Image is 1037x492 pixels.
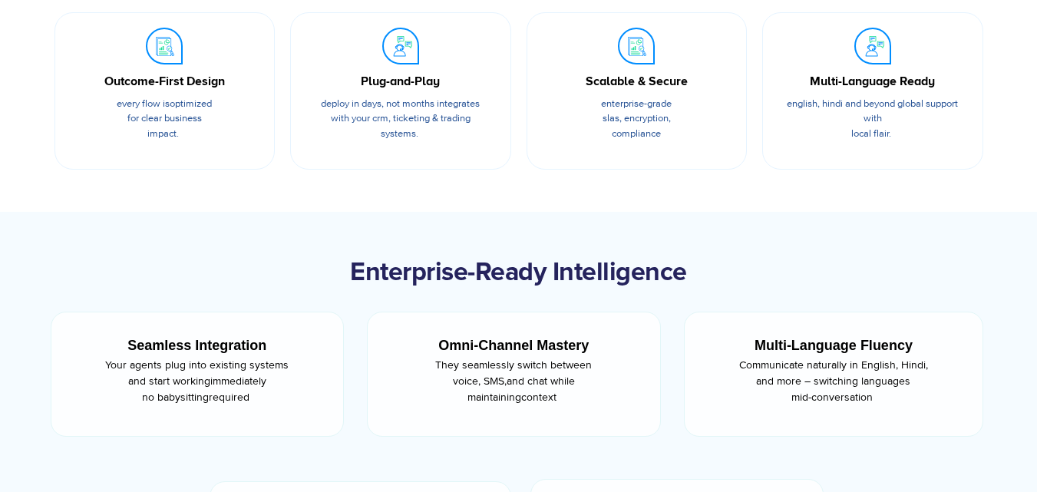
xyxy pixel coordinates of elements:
span: Communicate naturally in English, Hindi, and more – switching languages mid-conversation [739,358,928,404]
div: Seamless Integration [80,335,315,356]
span: optimized [170,97,212,110]
div: Outcome-First Design [78,72,252,91]
h2: Enterprise-Ready Intelligence [47,258,991,289]
span: Your agents plug into existing systems and start working [105,358,289,388]
span: Deploy in days, not months integrates with your CRM, ticketing & trading systems. [321,97,480,140]
span: English, Hindi and beyond global support with local flair. [787,97,958,140]
div: Scalable & Secure [550,72,724,91]
div: Omni-Channel Mastery [396,335,632,356]
div: Multi-Language Fluency [713,335,955,356]
span: Enterprise-grade [601,97,672,110]
div: Multi-Language Ready [786,72,959,91]
span: context [521,391,556,404]
span: SLAs, encryption, compliance [603,112,671,140]
span: required [209,391,249,404]
div: Plug-and-Play [314,72,487,91]
span: and chat while [507,375,575,388]
span: no babysitting [142,391,209,404]
span: maintaining [467,391,521,404]
span: Every flow is [117,97,170,110]
span: immediately [210,375,266,388]
span: They seamlessly switch between voice, SMS, [435,358,592,388]
span: for clear business impact. [127,112,202,140]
